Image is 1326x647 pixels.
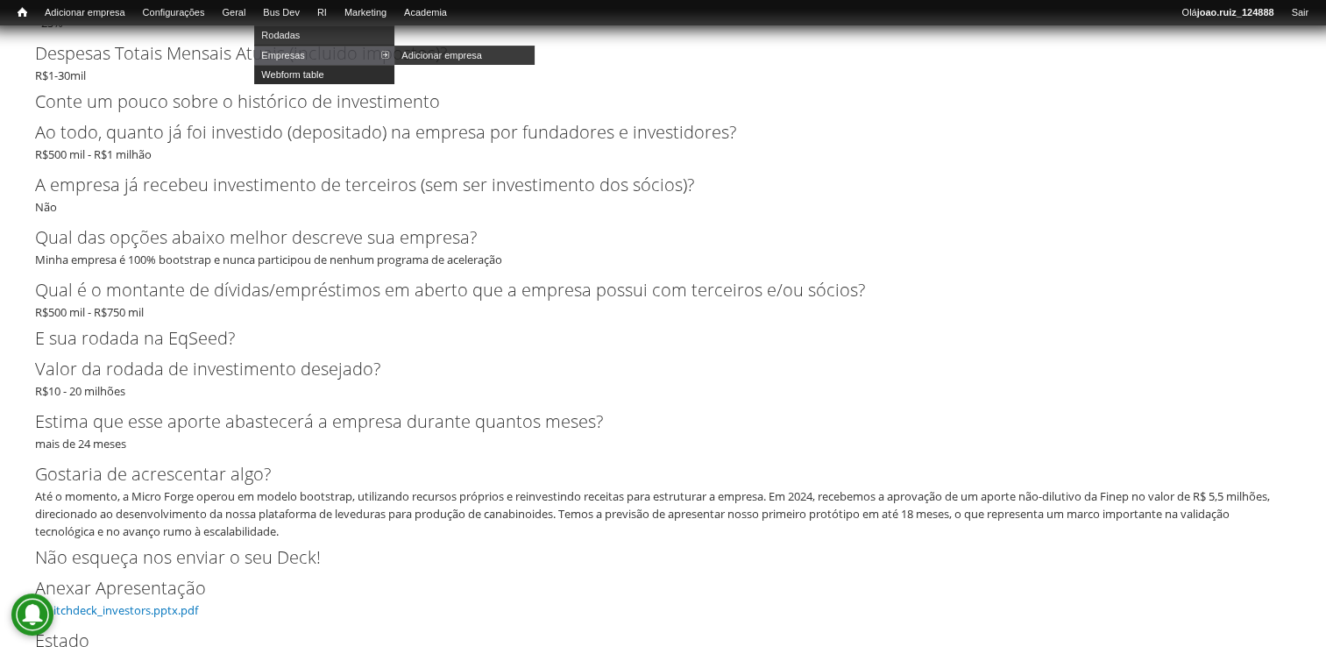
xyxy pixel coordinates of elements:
label: Despesas Totais Mensais Atuais (incluido impostos)? [35,40,1262,67]
label: A empresa já recebeu investimento de terceiros (sem ser investimento dos sócios)? [35,172,1262,198]
a: Marketing [336,4,395,22]
a: brpitchdeck_investors.pptx.pdf [35,602,198,618]
a: Configurações [134,4,214,22]
span: Início [18,6,27,18]
a: Academia [395,4,456,22]
label: Anexar Apresentação [35,575,1262,601]
a: Olájoao.ruiz_124888 [1173,4,1282,22]
a: Adicionar empresa [36,4,134,22]
label: Estima que esse aporte abastecerá a empresa durante quantos meses? [35,409,1262,435]
label: Qual das opções abaixo melhor descreve sua empresa? [35,224,1262,251]
div: mais de 24 meses [35,409,1291,452]
div: Minha empresa é 100% bootstrap e nunca participou de nenhum programa de aceleração [35,224,1291,268]
div: Até o momento, a Micro Forge operou em modelo bootstrap, utilizando recursos próprios e reinvesti... [35,487,1280,540]
strong: joao.ruiz_124888 [1197,7,1274,18]
label: Gostaria de acrescentar algo? [35,461,1262,487]
div: R$10 - 20 milhões [35,356,1291,400]
h2: Não esqueça nos enviar o seu Deck! [35,549,1291,566]
a: RI [308,4,336,22]
label: Qual é o montante de dívidas/empréstimos em aberto que a empresa possui com terceiros e/ou sócios? [35,277,1262,303]
a: Início [9,4,36,21]
h2: Conte um pouco sobre o histórico de investimento [35,93,1291,110]
div: R$500 mil - R$1 milhão [35,119,1291,163]
a: Bus Dev [254,4,308,22]
a: Sair [1282,4,1317,22]
a: Geral [213,4,254,22]
label: Valor da rodada de investimento desejado? [35,356,1262,382]
div: R$500 mil - R$750 mil [35,277,1291,321]
h2: E sua rodada na EqSeed? [35,330,1291,347]
div: Não [35,172,1291,216]
div: R$1-30mil [35,40,1291,84]
label: Ao todo, quanto já foi investido (depositado) na empresa por fundadores e investidores? [35,119,1262,146]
